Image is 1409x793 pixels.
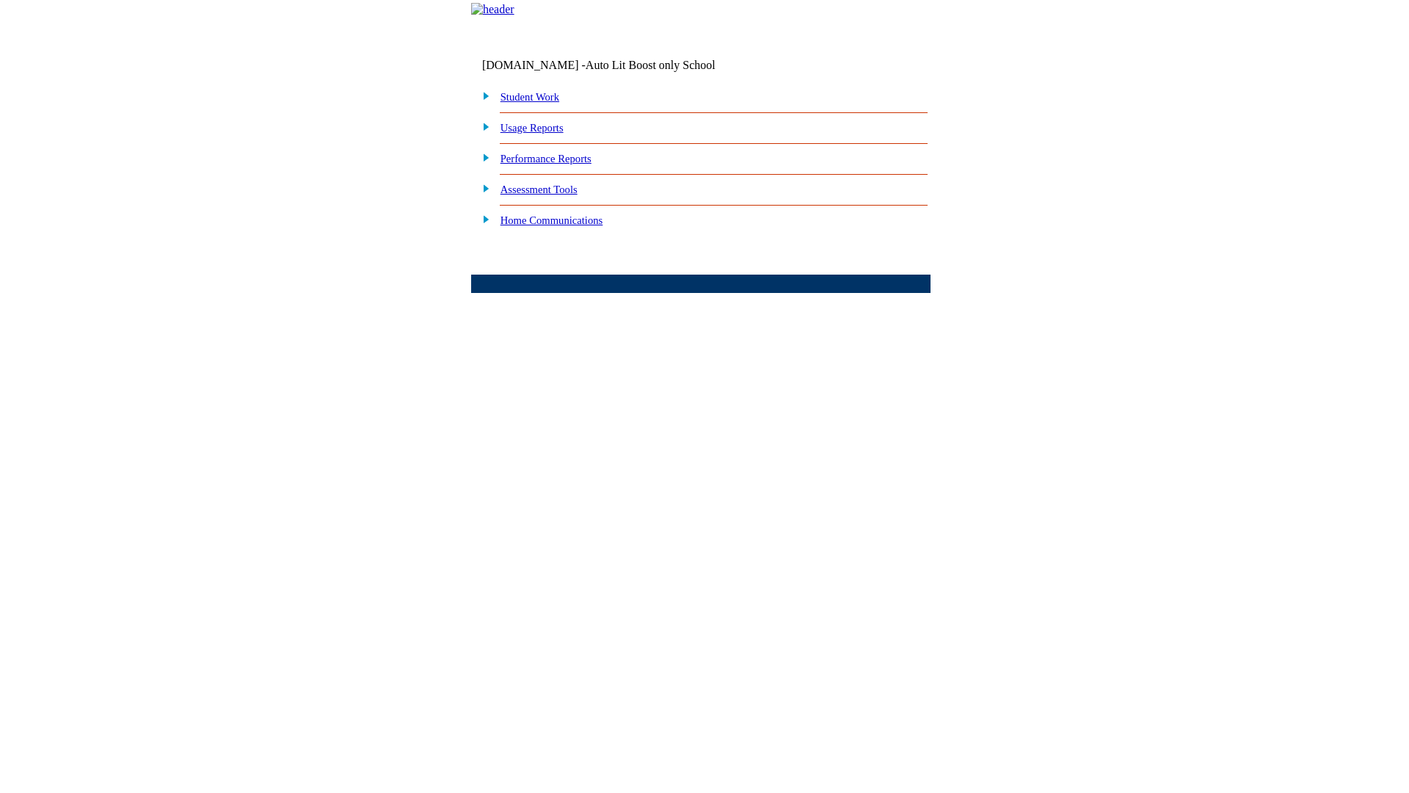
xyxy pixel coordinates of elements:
[500,184,578,195] a: Assessment Tools
[475,120,490,133] img: plus.gif
[475,212,490,225] img: plus.gif
[500,214,603,226] a: Home Communications
[586,59,716,71] nobr: Auto Lit Boost only School
[482,59,752,72] td: [DOMAIN_NAME] -
[500,122,564,134] a: Usage Reports
[500,153,591,164] a: Performance Reports
[475,89,490,102] img: plus.gif
[475,181,490,195] img: plus.gif
[475,151,490,164] img: plus.gif
[471,3,514,16] img: header
[500,91,559,103] a: Student Work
